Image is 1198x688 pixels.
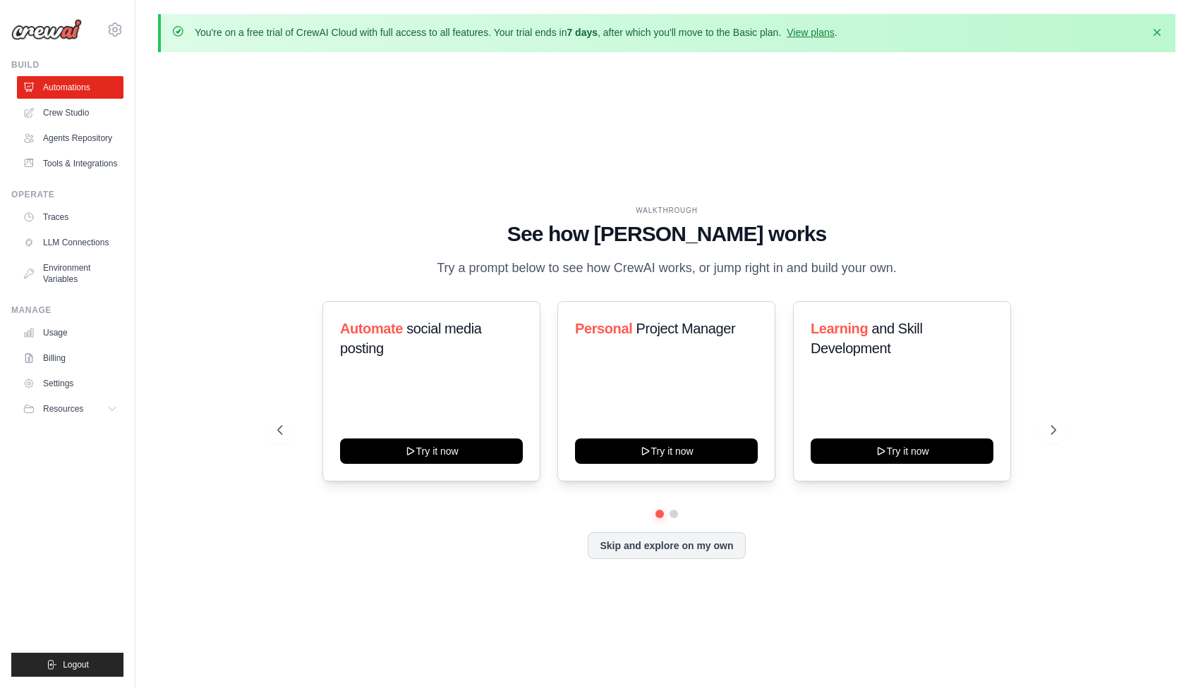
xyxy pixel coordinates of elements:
[17,152,123,175] a: Tools & Integrations
[63,659,89,670] span: Logout
[17,257,123,290] a: Environment Variables
[11,59,123,70] div: Build
[17,76,123,99] a: Automations
[17,398,123,420] button: Resources
[277,205,1056,216] div: WALKTHROUGH
[11,305,123,316] div: Manage
[11,19,82,40] img: Logo
[43,403,83,414] span: Resources
[588,532,745,559] button: Skip and explore on my own
[636,321,736,336] span: Project Manager
[11,189,123,200] div: Operate
[17,347,123,369] a: Billing
[11,653,123,677] button: Logout
[811,321,868,336] span: Learning
[17,372,123,395] a: Settings
[277,221,1056,247] h1: See how [PERSON_NAME] works
[575,438,758,464] button: Try it now
[340,321,482,356] span: social media posting
[787,27,834,38] a: View plans
[340,321,403,336] span: Automate
[17,206,123,228] a: Traces
[340,438,523,464] button: Try it now
[17,102,123,124] a: Crew Studio
[17,321,123,344] a: Usage
[567,27,598,38] strong: 7 days
[811,438,993,464] button: Try it now
[430,258,904,278] p: Try a prompt below to see how CrewAI works, or jump right in and build your own.
[811,321,922,356] span: and Skill Development
[17,127,123,149] a: Agents Repository
[1127,620,1198,688] iframe: Chat Widget
[17,231,123,254] a: LLM Connections
[195,25,837,39] p: You're on a free trial of CrewAI Cloud with full access to all features. Your trial ends in , aft...
[575,321,632,336] span: Personal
